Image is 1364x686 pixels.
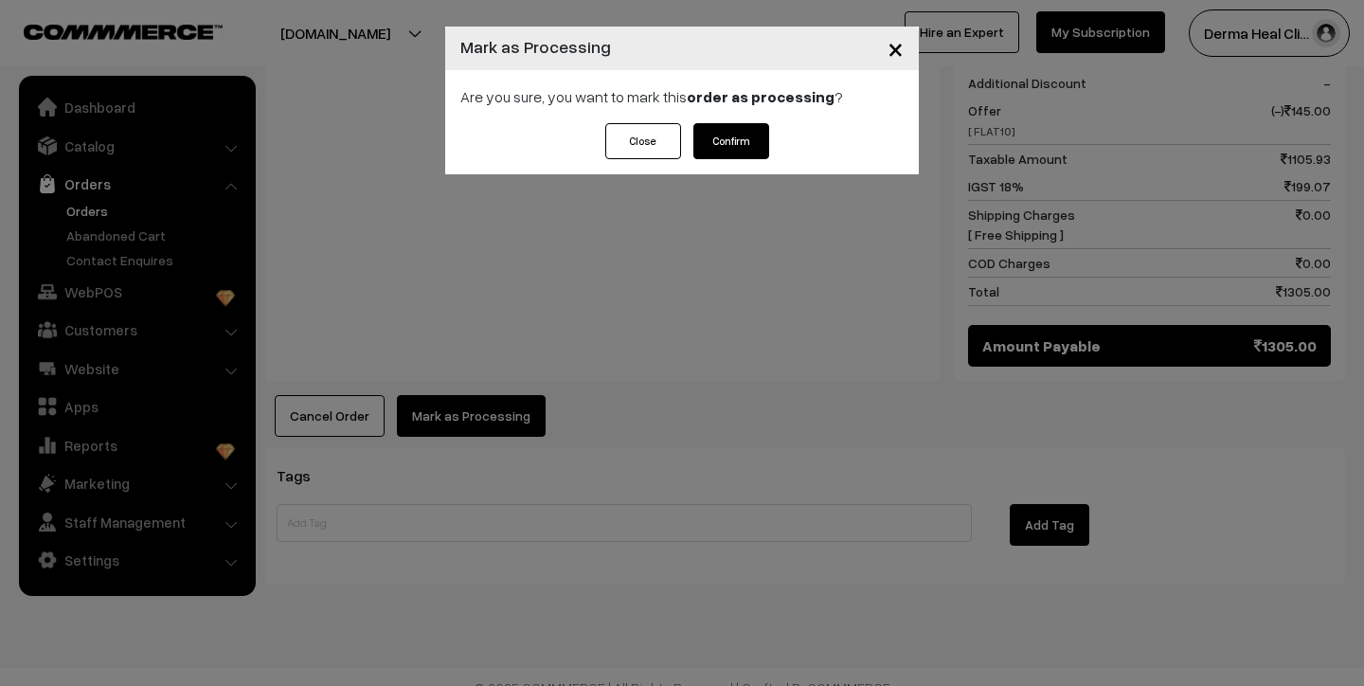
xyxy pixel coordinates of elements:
div: Are you sure, you want to mark this ? [445,70,919,123]
button: Close [605,123,681,159]
button: Confirm [693,123,769,159]
span: × [888,30,904,65]
button: Close [872,19,919,78]
strong: order as processing [687,87,835,106]
h4: Mark as Processing [460,34,611,60]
